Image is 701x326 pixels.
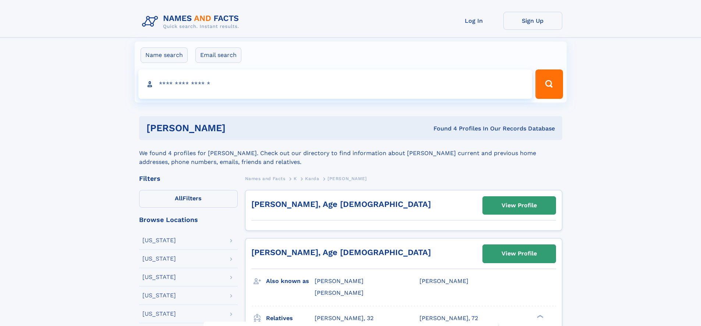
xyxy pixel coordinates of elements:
span: [PERSON_NAME] [315,289,364,296]
span: [PERSON_NAME] [419,277,468,284]
a: Names and Facts [245,174,286,183]
button: Search Button [535,69,563,99]
div: Filters [139,175,238,182]
span: [PERSON_NAME] [328,176,367,181]
div: ❯ [535,314,544,319]
label: Filters [139,190,238,208]
a: View Profile [483,245,556,262]
h1: [PERSON_NAME] [146,123,330,133]
a: K [294,174,297,183]
div: View Profile [502,197,537,214]
h3: Also known as [266,275,315,287]
div: [US_STATE] [142,274,176,280]
div: Browse Locations [139,216,238,223]
label: Name search [141,47,188,63]
a: View Profile [483,197,556,214]
img: Logo Names and Facts [139,12,245,32]
div: View Profile [502,245,537,262]
a: [PERSON_NAME], 72 [419,314,478,322]
a: [PERSON_NAME], Age [DEMOGRAPHIC_DATA] [251,248,431,257]
input: search input [138,69,532,99]
a: Log In [445,12,503,30]
div: [US_STATE] [142,293,176,298]
h3: Relatives [266,312,315,325]
a: [PERSON_NAME], 32 [315,314,373,322]
span: K [294,176,297,181]
div: We found 4 profiles for [PERSON_NAME]. Check out our directory to find information about [PERSON_... [139,140,562,166]
div: [US_STATE] [142,237,176,243]
label: Email search [195,47,241,63]
a: Sign Up [503,12,562,30]
a: Karda [305,174,319,183]
div: [US_STATE] [142,311,176,317]
span: All [175,195,183,202]
div: [US_STATE] [142,256,176,262]
a: [PERSON_NAME], Age [DEMOGRAPHIC_DATA] [251,200,431,209]
span: [PERSON_NAME] [315,277,364,284]
div: Found 4 Profiles In Our Records Database [329,125,555,133]
span: Karda [305,176,319,181]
